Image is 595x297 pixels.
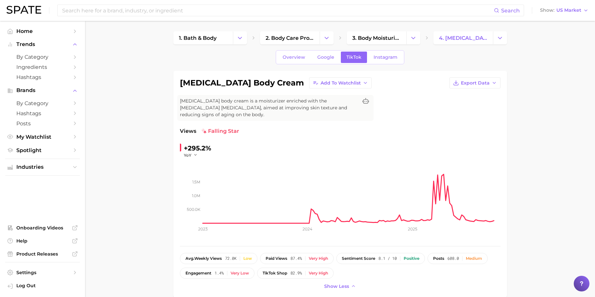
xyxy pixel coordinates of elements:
a: Hashtags [5,72,80,82]
span: Ingredients [16,64,69,70]
div: Very high [309,256,328,261]
span: sentiment score [342,256,375,261]
a: Ingredients [5,62,80,72]
span: 3. body moisturizing products [352,35,401,41]
button: avg.weekly views72.0kLow [180,253,257,264]
tspan: 500.0k [187,207,201,212]
span: My Watchlist [16,134,69,140]
button: Trends [5,39,80,49]
span: [MEDICAL_DATA] body cream is a moisturizer enriched with the [MEDICAL_DATA] [MEDICAL_DATA], aimed... [180,98,358,118]
div: Very low [231,271,249,275]
a: Hashtags [5,108,80,118]
a: 3. body moisturizing products [347,31,406,44]
a: Home [5,26,80,36]
span: engagement [185,271,211,275]
span: US Market [556,8,581,12]
input: Search here for a brand, industry, or ingredient [61,5,494,16]
span: Hashtags [16,74,69,80]
span: Spotlight [16,147,69,153]
span: 82.9% [290,271,302,275]
div: Low [243,256,252,261]
tspan: 1.0m [192,193,200,198]
button: sentiment score8.1 / 10Positive [336,253,425,264]
span: Add to Watchlist [321,80,361,86]
span: posts [433,256,444,261]
span: by Category [16,54,69,60]
span: Show less [324,284,349,289]
span: 2. body care products [266,35,314,41]
a: Posts [5,118,80,129]
span: Home [16,28,69,34]
h1: [MEDICAL_DATA] body cream [180,79,304,87]
span: Industries [16,164,69,170]
span: Show [540,8,554,12]
a: by Category [5,98,80,108]
span: Settings [16,270,69,275]
tspan: 2023 [198,227,207,231]
tspan: 2024 [303,227,312,231]
span: 4. [MEDICAL_DATA] body cream [439,35,487,41]
a: Onboarding Videos [5,223,80,233]
span: Views [180,127,196,135]
span: Help [16,238,69,244]
span: Trends [16,41,69,47]
div: +295.2% [184,143,211,153]
a: Instagram [368,52,403,63]
a: Help [5,236,80,246]
span: 1. bath & body [179,35,217,41]
div: Very high [309,271,328,275]
button: Add to Watchlist [309,77,372,88]
a: 2. body care products [260,31,320,44]
tspan: 2025 [408,227,417,231]
abbr: average [185,256,194,261]
button: TikTok shop82.9%Very high [257,268,334,279]
span: by Category [16,100,69,106]
span: weekly views [185,256,222,261]
tspan: 1.5m [192,180,200,184]
span: TikTok shop [263,271,287,275]
span: 72.0k [225,256,236,261]
span: paid views [266,256,287,261]
a: TikTok [341,52,367,63]
a: My Watchlist [5,132,80,142]
button: Change Category [493,31,507,44]
span: 608.0 [447,256,459,261]
a: Google [312,52,340,63]
button: Show less [323,282,358,291]
span: Export Data [461,80,490,86]
div: Medium [466,256,482,261]
button: posts608.0Medium [428,253,488,264]
a: Settings [5,268,80,277]
span: Brands [16,87,69,93]
span: Overview [283,55,305,60]
a: 1. bath & body [173,31,233,44]
span: Product Releases [16,251,69,257]
span: Hashtags [16,110,69,117]
button: Change Category [320,31,334,44]
span: 8.1 / 10 [378,256,397,261]
span: Posts [16,120,69,127]
button: paid views87.4%Very high [260,253,334,264]
button: Export Data [449,77,500,88]
span: 1.4% [215,271,224,275]
button: ShowUS Market [538,6,590,15]
span: Search [501,8,520,14]
a: by Category [5,52,80,62]
a: 4. [MEDICAL_DATA] body cream [433,31,493,44]
button: Change Category [233,31,247,44]
a: Overview [277,52,311,63]
button: Brands [5,86,80,95]
img: SPATE [7,6,41,14]
span: 87.4% [290,256,302,261]
span: Onboarding Videos [16,225,69,231]
button: YoY [184,152,198,158]
div: Positive [404,256,419,261]
button: engagement1.4%Very low [180,268,254,279]
span: YoY [184,152,191,158]
span: Log Out [16,283,75,289]
a: Product Releases [5,249,80,259]
span: Google [317,55,334,60]
a: Log out. Currently logged in with e-mail jenny.zeng@spate.nyc. [5,281,80,292]
button: Change Category [406,31,420,44]
span: Instagram [374,55,397,60]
